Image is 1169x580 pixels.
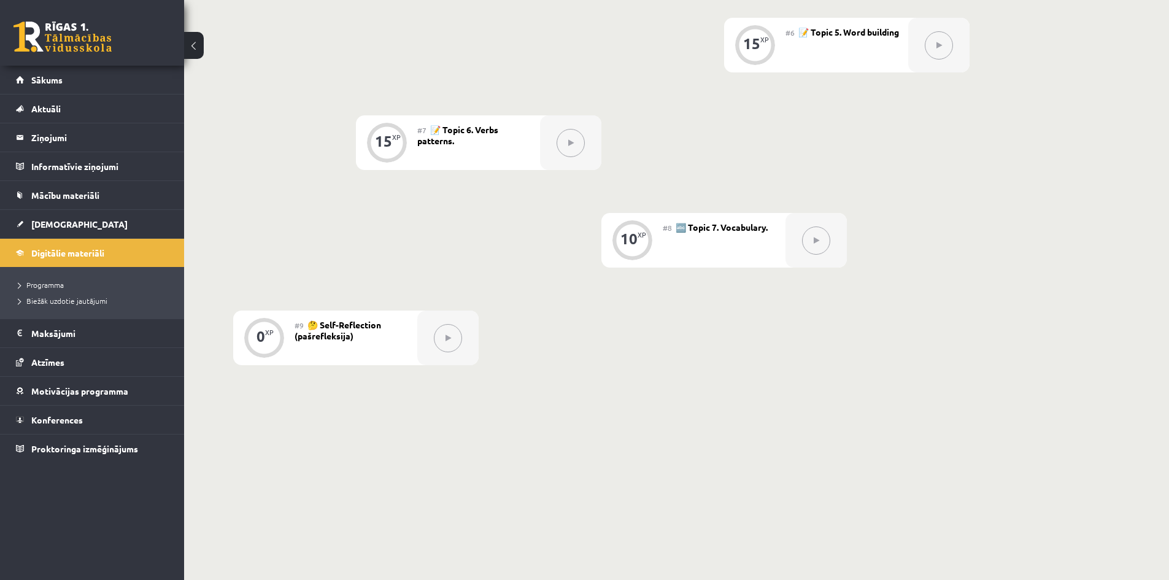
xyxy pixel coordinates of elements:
[257,331,265,342] div: 0
[31,152,169,180] legend: Informatīvie ziņojumi
[31,385,128,396] span: Motivācijas programma
[417,124,498,146] span: 📝 Topic 6. Verbs patterns.
[375,136,392,147] div: 15
[743,38,760,49] div: 15
[31,218,128,230] span: [DEMOGRAPHIC_DATA]
[663,223,672,233] span: #8
[14,21,112,52] a: Rīgas 1. Tālmācības vidusskola
[16,377,169,405] a: Motivācijas programma
[16,435,169,463] a: Proktoringa izmēģinājums
[16,210,169,238] a: [DEMOGRAPHIC_DATA]
[31,414,83,425] span: Konferences
[638,231,646,238] div: XP
[31,247,104,258] span: Digitālie materiāli
[265,329,274,336] div: XP
[392,134,401,141] div: XP
[295,320,304,330] span: #9
[760,36,769,43] div: XP
[16,66,169,94] a: Sākums
[31,443,138,454] span: Proktoringa izmēģinājums
[31,319,169,347] legend: Maksājumi
[417,125,426,135] span: #7
[785,28,795,37] span: #6
[16,123,169,152] a: Ziņojumi
[16,406,169,434] a: Konferences
[31,123,169,152] legend: Ziņojumi
[16,95,169,123] a: Aktuāli
[31,103,61,114] span: Aktuāli
[18,295,172,306] a: Biežāk uzdotie jautājumi
[620,233,638,244] div: 10
[16,239,169,267] a: Digitālie materiāli
[16,181,169,209] a: Mācību materiāli
[31,74,63,85] span: Sākums
[798,26,899,37] span: 📝 Topic 5. Word building
[18,296,107,306] span: Biežāk uzdotie jautājumi
[16,152,169,180] a: Informatīvie ziņojumi
[16,319,169,347] a: Maksājumi
[18,280,64,290] span: Programma
[16,348,169,376] a: Atzīmes
[31,190,99,201] span: Mācību materiāli
[31,357,64,368] span: Atzīmes
[676,222,768,233] span: 🔤 Topic 7. Vocabulary.
[295,319,381,341] span: 🤔 Self-Reflection (pašrefleksija)
[18,279,172,290] a: Programma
